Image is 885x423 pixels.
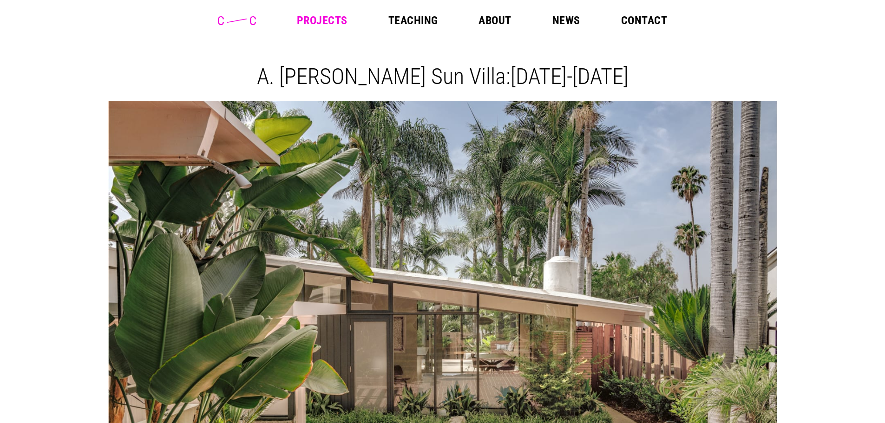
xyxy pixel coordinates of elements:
a: Projects [297,15,347,26]
a: About [479,15,511,26]
h1: A. [PERSON_NAME] Sun Villa:[DATE]-[DATE] [116,63,770,90]
a: Teaching [388,15,438,26]
a: Contact [621,15,667,26]
nav: Main Menu [297,15,667,26]
a: News [552,15,580,26]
